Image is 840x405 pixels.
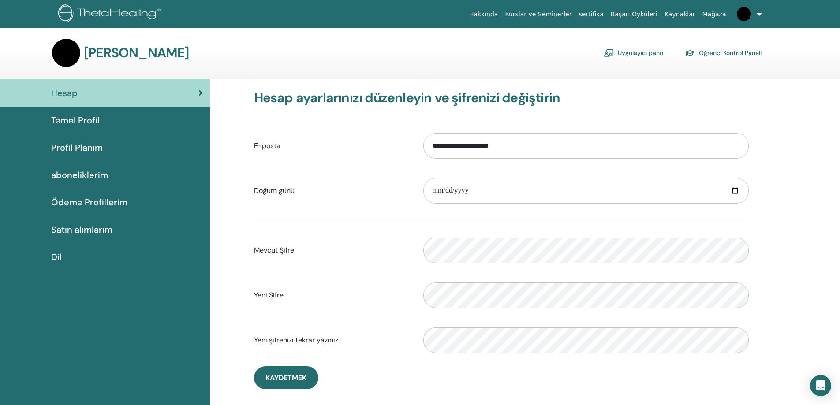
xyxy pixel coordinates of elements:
a: Öğrenci Kontrol Paneli [685,46,762,60]
span: Temel Profil [51,114,100,127]
img: default.jpg [52,39,80,67]
a: Kaynaklar [661,6,699,22]
span: Dil [51,250,62,264]
a: sertifika [575,6,607,22]
a: Kurslar ve Seminerler [501,6,575,22]
span: Satın alımlarım [51,223,112,236]
a: Uygulayıcı pano [604,46,663,60]
label: Yeni Şifre [247,287,417,304]
a: Mağaza [698,6,729,22]
h3: [PERSON_NAME] [84,45,189,61]
img: logo.png [58,4,164,24]
a: Hakkında [466,6,502,22]
label: Yeni şifrenizi tekrar yazınız [247,332,417,349]
label: E-posta [247,137,417,154]
img: graduation-cap.svg [685,49,695,57]
h3: Hesap ayarlarınızı düzenleyin ve şifrenizi değiştirin [254,90,749,106]
div: Open Intercom Messenger [810,375,831,396]
img: chalkboard-teacher.svg [604,49,614,57]
span: Hesap [51,86,78,100]
img: default.jpg [737,7,751,21]
label: Doğum günü [247,182,417,199]
label: Mevcut Şifre [247,242,417,259]
span: Profil Planım [51,141,103,154]
a: Başarı Öyküleri [607,6,661,22]
button: Kaydetmek [254,366,318,389]
span: Ödeme Profillerim [51,196,127,209]
span: Kaydetmek [265,373,306,383]
span: aboneliklerim [51,168,108,182]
